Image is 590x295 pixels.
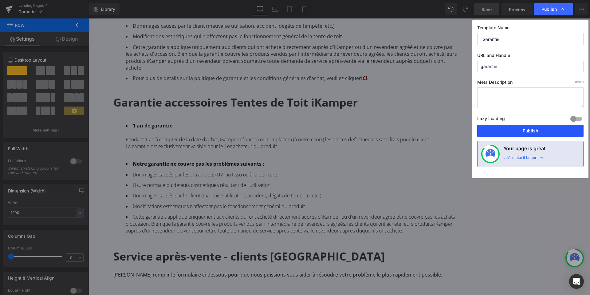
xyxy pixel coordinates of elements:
[486,149,495,159] img: onboarding-status.svg
[477,79,584,87] label: Meta Description
[503,145,546,155] h4: Your page is great
[272,56,278,63] a: ICI
[541,6,557,12] span: Publish
[477,25,584,33] label: Template Name
[477,125,584,137] button: Publish
[477,53,584,61] label: URL and Handle
[569,274,584,289] div: Open Intercom Messenger
[503,155,537,163] div: Let’s make it better
[477,115,505,125] label: Lazy Loading
[575,80,577,84] span: 0
[575,80,584,84] span: /320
